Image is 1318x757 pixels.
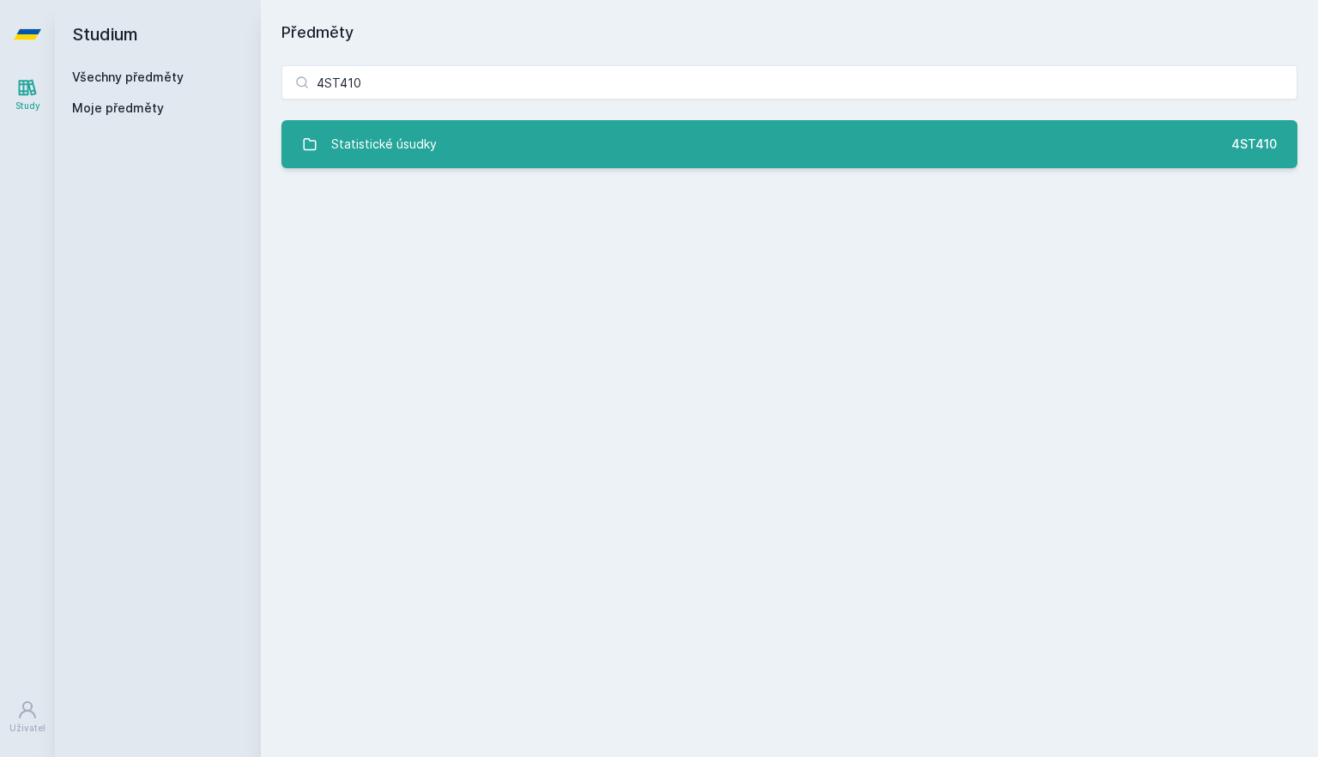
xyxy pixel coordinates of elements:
a: Statistické úsudky 4ST410 [281,120,1297,168]
div: 4ST410 [1231,136,1277,153]
div: Statistické úsudky [331,127,437,161]
div: Study [15,100,40,112]
span: Moje předměty [72,100,164,117]
div: Uživatel [9,722,45,735]
a: Study [3,69,51,121]
h1: Předměty [281,21,1297,45]
a: Všechny předměty [72,70,184,84]
input: Název nebo ident předmětu… [281,65,1297,100]
a: Uživatel [3,691,51,743]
